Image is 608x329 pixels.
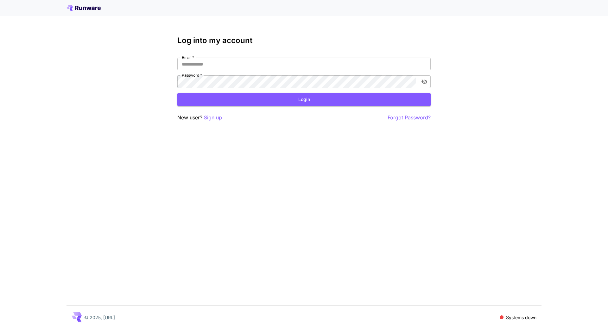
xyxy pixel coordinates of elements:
button: Sign up [204,114,222,122]
label: Email [182,55,194,60]
p: Systems down [506,314,536,321]
button: toggle password visibility [419,76,430,87]
p: © 2025, [URL] [84,314,115,321]
p: New user? [177,114,222,122]
button: Forgot Password? [388,114,431,122]
button: Login [177,93,431,106]
h3: Log into my account [177,36,431,45]
label: Password [182,73,202,78]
